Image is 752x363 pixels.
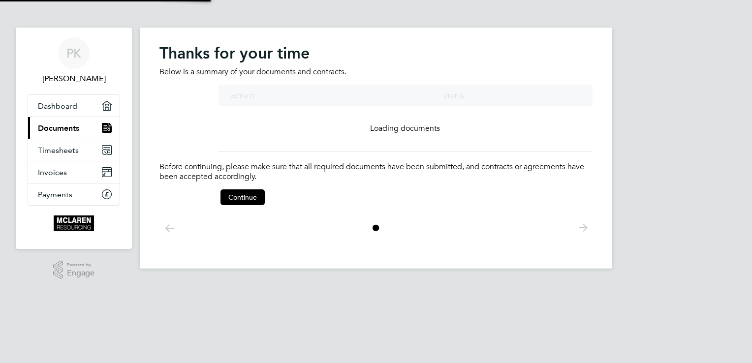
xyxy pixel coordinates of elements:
span: Payments [38,190,72,199]
a: Go to home page [28,215,120,231]
a: Payments [28,183,120,205]
img: mclaren-logo-retina.png [54,215,94,231]
p: Before continuing, please make sure that all required documents have been submitted, and contract... [159,162,593,182]
p: Below is a summary of your documents and contracts. [159,67,593,77]
a: Timesheets [28,139,120,161]
a: Invoices [28,161,120,183]
span: PK [66,47,81,60]
h2: Thanks for your time [159,43,593,63]
span: Powered by [67,261,94,269]
span: Documents [38,123,79,133]
a: Documents [28,117,120,139]
span: Engage [67,269,94,277]
span: Timesheets [38,146,79,155]
a: PK[PERSON_NAME] [28,37,120,85]
a: Dashboard [28,95,120,117]
span: Invoices [38,168,67,177]
a: Powered byEngage [53,261,95,279]
span: Paul Kidgell [28,73,120,85]
nav: Main navigation [16,28,132,249]
span: Dashboard [38,101,77,111]
button: Continue [220,189,265,205]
